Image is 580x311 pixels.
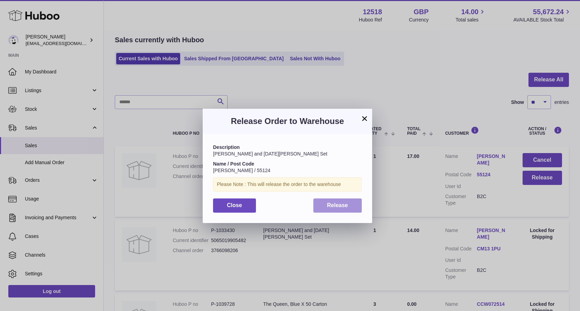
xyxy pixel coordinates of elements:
[213,198,256,213] button: Close
[227,202,242,208] span: Close
[213,168,270,173] span: [PERSON_NAME] / 55124
[213,151,327,157] span: [PERSON_NAME] and [DATE][PERSON_NAME] Set
[213,177,362,192] div: Please Note : This will release the order to the warehouse
[213,161,254,167] strong: Name / Post Code
[213,116,362,127] h3: Release Order to Warehouse
[360,114,369,123] button: ×
[213,144,240,150] strong: Description
[327,202,348,208] span: Release
[313,198,362,213] button: Release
